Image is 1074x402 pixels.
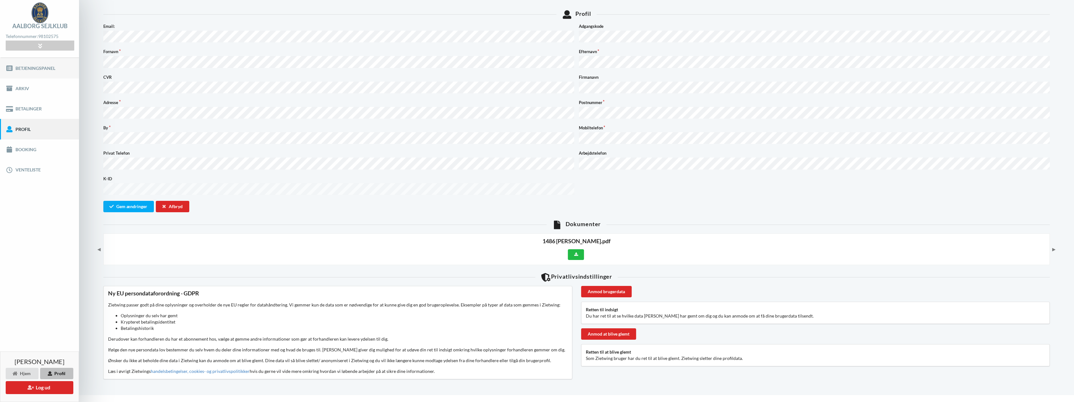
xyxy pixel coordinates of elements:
[6,368,39,379] div: Hjem
[581,328,636,340] div: Anmod at blive glemt
[103,150,574,156] label: Privat Telefon
[579,99,1050,106] label: Postnummer
[543,238,610,245] div: 1486 [PERSON_NAME].pdf
[103,99,574,106] label: Adresse
[581,286,632,297] div: Anmod brugerdata
[151,368,250,374] a: handelsbetingelser, cookies- og privatlivspolitikker
[586,349,631,355] b: Retten til at blive glemt
[103,10,1050,19] div: Profil
[586,307,618,312] b: Retten til indsigt
[6,381,73,394] button: Log ud
[108,357,567,364] p: Ønsker du ikke at beholde dine data i Zietwing kan du anmode om at blive glemt. Dine data vil så ...
[103,125,574,131] label: By
[121,325,567,331] li: Betalingshistorik
[108,347,567,353] p: Ifølge den nye persondata lov bestemmer du selv hvem du deler dine informationer med og hvad de b...
[103,220,1050,229] div: Dokumenter
[95,244,103,254] button: Previous page
[579,125,1050,131] label: Mobiltelefon
[103,23,574,29] label: Email:
[103,201,154,212] button: Gem ændringer
[12,23,68,29] div: Aalborg Sejlklub
[579,74,1050,80] label: Firmanavn
[103,273,1050,281] div: Privatlivsindstillinger
[579,150,1050,156] label: Arbejdstelefon
[38,34,58,39] strong: 98102575
[103,176,574,182] label: K-ID
[579,23,1050,29] label: Adgangskode
[15,358,64,365] span: [PERSON_NAME]
[156,201,189,212] div: Afbryd
[586,355,1045,362] p: Som Zietwing bruger har du ret til at blive glemt. Zietwing sletter dine profildata.
[121,312,567,319] li: Oplysninger du selv har gemt
[103,74,574,80] label: CVR
[40,368,73,379] div: Profil
[6,32,74,41] div: Telefonnummer:
[586,313,1045,319] p: Du har ret til at se hvilke data [PERSON_NAME] har gemt om dig og du kan anmode om at få dine bru...
[579,48,1050,55] label: Efternavn
[108,368,567,374] p: Læs i øvrigt Zietwings hvis du gerne vil vide mere omkring hvordan vi løbende arbejder på at sikr...
[108,290,567,297] div: Ny EU persondataforordning - GDPR
[32,3,48,23] img: logo
[108,336,567,342] p: Derudover kan forhandleren du har et abonnement hos, vælge at gemme andre informationer som gør a...
[121,319,567,325] li: Krypteret betalingsidentitet
[103,48,574,55] label: Fornavn
[108,302,567,331] p: Zietwing passer godt på dine oplysninger og overholder de nye EU regler for datahåndtering. Vi ge...
[1050,244,1058,254] button: Next page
